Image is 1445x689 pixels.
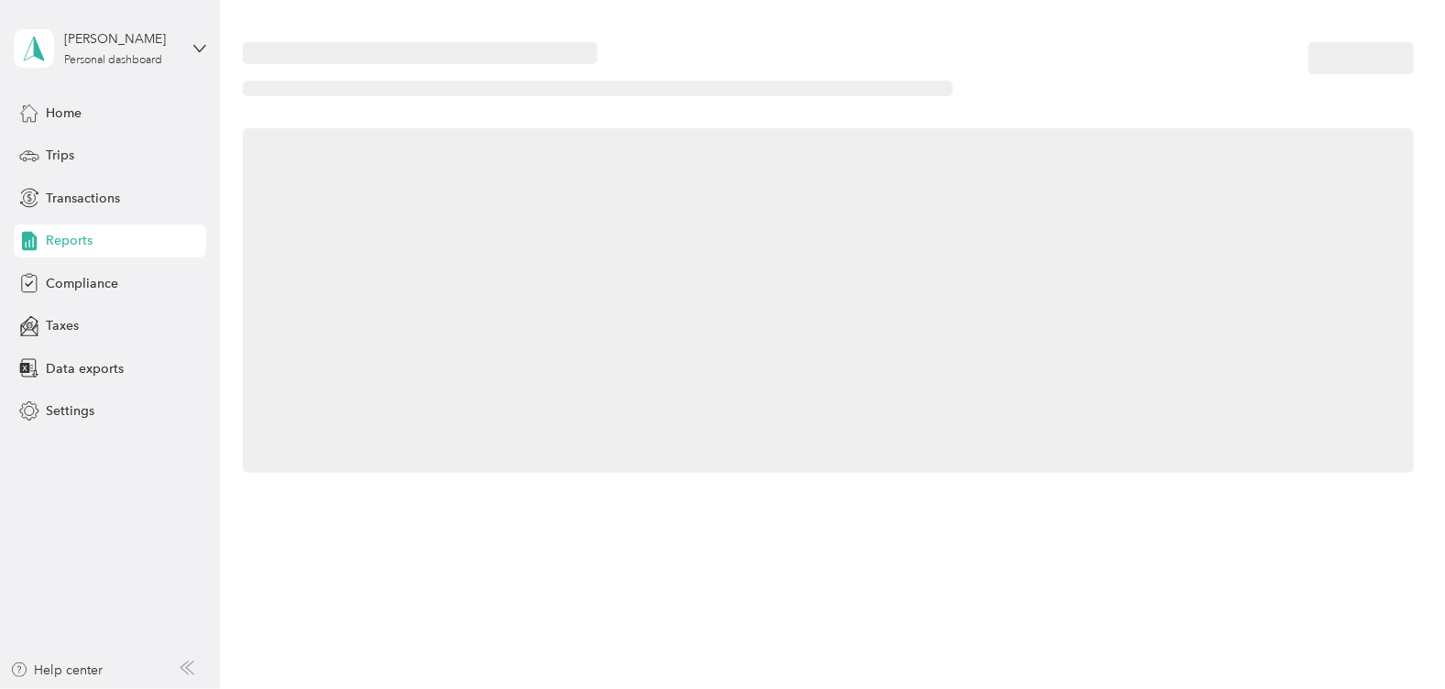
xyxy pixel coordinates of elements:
div: [PERSON_NAME] [64,29,179,49]
span: Trips [46,146,74,165]
span: Transactions [46,189,120,208]
span: Data exports [46,359,124,378]
iframe: Everlance-gr Chat Button Frame [1342,586,1445,689]
span: Taxes [46,316,79,335]
span: Compliance [46,274,118,293]
span: Reports [46,231,93,250]
span: Settings [46,401,94,421]
button: Help center [10,661,104,680]
span: Home [46,104,82,123]
div: Personal dashboard [64,55,162,66]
